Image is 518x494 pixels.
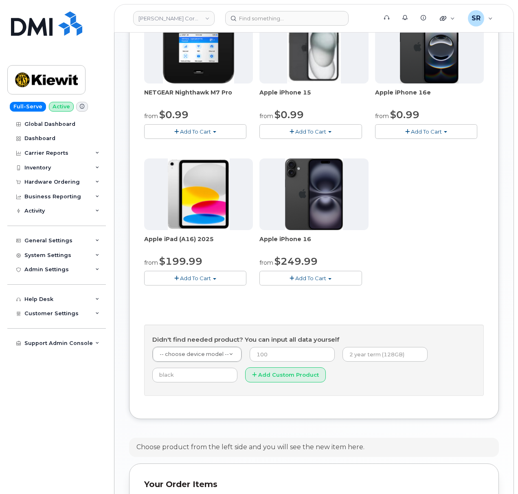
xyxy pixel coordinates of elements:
[462,10,498,26] div: Sebastian Reissig
[411,128,442,135] span: Add To Cart
[180,275,211,281] span: Add To Cart
[152,336,476,343] h4: Didn't find needed product? You can input all data yourself
[287,12,341,83] img: iphone15.jpg
[144,88,253,105] div: NETGEAR Nighthawk M7 Pro
[144,124,246,138] button: Add To Cart
[259,112,273,120] small: from
[136,443,364,452] div: Choose product from the left side and you will see the new item here.
[133,11,215,26] a: Kiewit Corporation
[159,255,202,267] span: $199.99
[160,351,229,357] span: -- choose device model --
[295,128,326,135] span: Add To Cart
[180,128,211,135] span: Add To Cart
[168,158,230,230] img: iPad_A16.PNG
[159,109,189,121] span: $0.99
[259,259,273,266] small: from
[245,367,326,382] button: Add Custom Product
[434,10,461,26] div: Quicklinks
[144,259,158,266] small: from
[274,255,318,267] span: $249.99
[250,347,335,362] input: 100
[225,11,349,26] input: Find something...
[259,271,362,285] button: Add To Cart
[483,459,512,488] iframe: Messenger Launcher
[295,275,326,281] span: Add To Cart
[342,347,428,362] input: 2 year term (128GB)
[144,112,158,120] small: from
[274,109,304,121] span: $0.99
[472,13,481,23] span: SR
[375,112,389,120] small: from
[144,479,484,490] p: Your Order Items
[375,88,484,105] div: Apple iPhone 16e
[285,158,342,230] img: iphone_16_plus.png
[144,235,253,251] div: Apple iPad (A16) 2025
[259,235,368,251] div: Apple iPhone 16
[153,347,241,362] a: -- choose device model --
[259,124,362,138] button: Add To Cart
[400,12,459,83] img: iphone16e.png
[375,124,477,138] button: Add To Cart
[259,88,368,105] div: Apple iPhone 15
[163,12,235,83] img: nighthawk_m7_pro.png
[152,368,237,382] input: black
[390,109,419,121] span: $0.99
[144,271,246,285] button: Add To Cart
